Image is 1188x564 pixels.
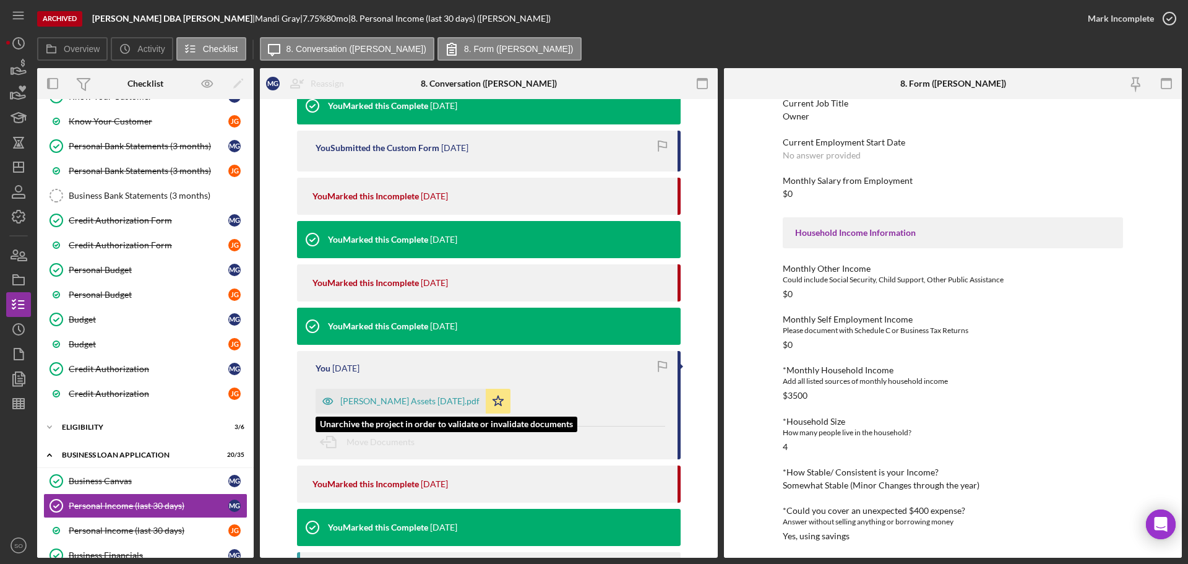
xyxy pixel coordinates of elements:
[421,191,448,201] time: 2025-08-18 20:30
[783,340,793,350] div: $0
[783,111,809,121] div: Owner
[43,493,247,518] a: Personal Income (last 30 days)MG
[783,324,1123,337] div: Please document with Schedule C or Business Tax Returns
[316,427,427,458] button: Move Documents
[69,364,228,374] div: Credit Authorization
[437,37,582,61] button: 8. Form ([PERSON_NAME])
[69,550,228,560] div: Business Financials
[783,176,1123,186] div: Monthly Salary from Employment
[328,321,428,331] div: You Marked this Complete
[69,116,228,126] div: Know Your Customer
[312,479,419,489] div: You Marked this Incomplete
[69,166,228,176] div: Personal Bank Statements (3 months)
[286,44,426,54] label: 8. Conversation ([PERSON_NAME])
[228,475,241,487] div: M G
[900,79,1006,89] div: 8. Form ([PERSON_NAME])
[43,332,247,357] a: BudgetJG
[316,363,330,373] div: You
[111,37,173,61] button: Activity
[1088,6,1154,31] div: Mark Incomplete
[316,389,510,414] button: [PERSON_NAME] Assets [DATE].pdf
[228,524,241,537] div: J G
[43,282,247,307] a: Personal BudgetJG
[69,339,228,349] div: Budget
[332,363,359,373] time: 2025-08-18 20:30
[260,37,434,61] button: 8. Conversation ([PERSON_NAME])
[92,14,255,24] div: |
[228,313,241,326] div: M G
[62,423,213,431] div: ELIGIBILITY
[1146,510,1176,539] div: Open Intercom Messenger
[69,141,228,151] div: Personal Bank Statements (3 months)
[328,235,428,245] div: You Marked this Complete
[430,101,457,111] time: 2025-08-18 20:30
[228,165,241,177] div: J G
[69,240,228,250] div: Credit Authorization Form
[62,451,213,459] div: BUSINESS LOAN APPLICATION
[43,134,247,158] a: Personal Bank Statements (3 months)MG
[64,44,100,54] label: Overview
[311,71,344,96] div: Reassign
[421,479,448,489] time: 2025-08-14 21:40
[441,143,468,153] time: 2025-08-18 20:30
[43,233,247,258] a: Credit Authorization FormJG
[328,523,428,532] div: You Marked this Complete
[421,278,448,288] time: 2025-08-18 20:30
[783,417,1123,427] div: *Household Size
[266,77,280,90] div: M G
[43,381,247,406] a: Credit AuthorizationJG
[228,214,241,227] div: M G
[228,338,241,350] div: J G
[69,191,247,201] div: Business Bank Statements (3 months)
[255,14,303,24] div: Mandi Gray |
[783,375,1123,388] div: Add all listed sources of monthly household income
[260,71,356,96] button: MGReassign
[228,115,241,128] div: J G
[43,357,247,381] a: Credit AuthorizationMG
[340,396,480,406] div: [PERSON_NAME] Assets [DATE].pdf
[303,14,326,24] div: 7.75 %
[783,531,850,541] div: Yes, using savings
[783,391,807,401] div: $3500
[92,13,252,24] b: [PERSON_NAME] DBA [PERSON_NAME]
[43,469,247,493] a: Business CanvasMG
[137,44,165,54] label: Activity
[783,506,1123,516] div: *Could you cover an unexpected $400 expense?
[228,363,241,375] div: M G
[326,14,348,24] div: 80 mo
[43,158,247,183] a: Personal Bank Statements (3 months)JG
[783,264,1123,274] div: Monthly Other Income
[222,451,244,459] div: 20 / 35
[795,228,1111,238] div: Household Income Information
[127,79,163,89] div: Checklist
[783,480,979,490] div: Somewhat Stable (Minor Changes through the year)
[228,388,241,400] div: J G
[464,44,574,54] label: 8. Form ([PERSON_NAME])
[421,79,557,89] div: 8. Conversation ([PERSON_NAME])
[430,235,457,245] time: 2025-08-18 20:30
[228,264,241,276] div: M G
[69,389,228,399] div: Credit Authorization
[430,523,457,532] time: 2025-08-14 21:40
[783,98,1123,108] div: Current Job Title
[69,476,228,486] div: Business Canvas
[312,278,419,288] div: You Marked this Incomplete
[37,37,108,61] button: Overview
[43,183,247,208] a: Business Bank Statements (3 months)
[228,140,241,152] div: M G
[783,365,1123,375] div: *Monthly Household Income
[6,533,31,558] button: SO
[69,526,228,536] div: Personal Income (last 30 days)
[312,191,419,201] div: You Marked this Incomplete
[228,500,241,512] div: M G
[348,14,551,24] div: | 8. Personal Income (last 30 days) ([PERSON_NAME])
[783,289,793,299] div: $0
[43,109,247,134] a: Know Your CustomerJG
[69,290,228,300] div: Personal Budget
[430,321,457,331] time: 2025-08-18 20:30
[176,37,246,61] button: Checklist
[316,143,439,153] div: You Submitted the Custom Form
[783,150,861,160] div: No answer provided
[203,44,238,54] label: Checklist
[69,501,228,511] div: Personal Income (last 30 days)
